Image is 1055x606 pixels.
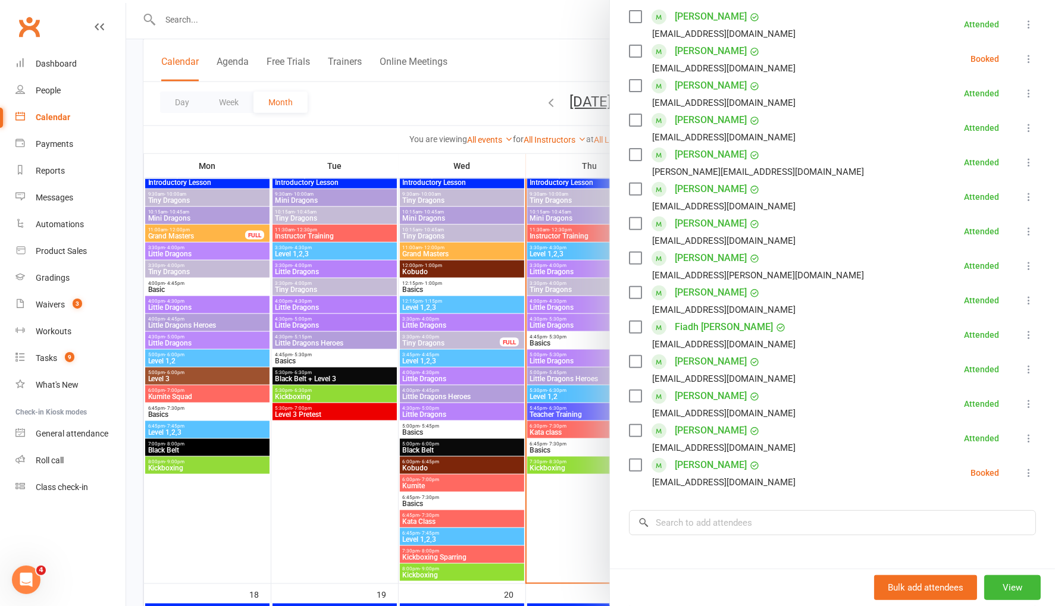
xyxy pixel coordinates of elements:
a: Dashboard [15,51,126,77]
a: Fiadh [PERSON_NAME] [675,318,773,337]
div: [EMAIL_ADDRESS][DOMAIN_NAME] [652,440,796,456]
div: Reports [36,166,65,175]
a: General attendance kiosk mode [15,420,126,447]
a: Payments [15,131,126,158]
a: Calendar [15,104,126,131]
div: Attended [964,331,999,339]
div: [EMAIL_ADDRESS][DOMAIN_NAME] [652,337,796,352]
div: Roll call [36,456,64,465]
div: General attendance [36,429,108,438]
div: Payments [36,139,73,149]
a: [PERSON_NAME] [675,180,747,199]
div: Dashboard [36,59,77,68]
iframe: Intercom live chat [12,566,40,594]
div: [EMAIL_ADDRESS][DOMAIN_NAME] [652,302,796,318]
div: Class check-in [36,482,88,492]
div: Attended [964,89,999,98]
a: Workouts [15,318,126,345]
a: People [15,77,126,104]
a: [PERSON_NAME] [675,111,747,130]
a: [PERSON_NAME] [675,145,747,164]
div: Gradings [36,273,70,282]
a: Waivers 3 [15,291,126,318]
span: 9 [65,352,74,362]
div: Attended [964,296,999,304]
div: [EMAIL_ADDRESS][DOMAIN_NAME] [652,130,796,145]
a: Class kiosk mode [15,474,126,501]
a: [PERSON_NAME] [675,214,747,233]
a: [PERSON_NAME] [675,352,747,371]
a: [PERSON_NAME] [675,7,747,26]
a: [PERSON_NAME] [675,76,747,95]
span: 4 [36,566,46,575]
div: [EMAIL_ADDRESS][DOMAIN_NAME] [652,406,796,421]
div: People [36,86,61,95]
a: What's New [15,372,126,398]
div: Workouts [36,326,71,336]
div: [EMAIL_ADDRESS][DOMAIN_NAME] [652,371,796,387]
button: Bulk add attendees [874,575,977,600]
div: [EMAIL_ADDRESS][DOMAIN_NAME] [652,475,796,490]
a: Roll call [15,447,126,474]
div: Tasks [36,353,57,363]
a: [PERSON_NAME] [675,456,747,475]
div: [EMAIL_ADDRESS][DOMAIN_NAME] [652,199,796,214]
a: [PERSON_NAME] [675,283,747,302]
div: [EMAIL_ADDRESS][PERSON_NAME][DOMAIN_NAME] [652,268,864,283]
a: Tasks 9 [15,345,126,372]
div: Attended [964,20,999,29]
span: 3 [73,299,82,309]
div: Waivers [36,300,65,309]
div: [EMAIL_ADDRESS][DOMAIN_NAME] [652,26,796,42]
div: [EMAIL_ADDRESS][DOMAIN_NAME] [652,95,796,111]
a: [PERSON_NAME] [675,42,747,61]
div: [EMAIL_ADDRESS][DOMAIN_NAME] [652,233,796,249]
div: Notes [629,567,660,584]
div: What's New [36,380,79,390]
div: [PERSON_NAME][EMAIL_ADDRESS][DOMAIN_NAME] [652,164,864,180]
div: [EMAIL_ADDRESS][DOMAIN_NAME] [652,61,796,76]
div: Attended [964,365,999,373]
a: [PERSON_NAME] [675,421,747,440]
input: Search to add attendees [629,510,1036,535]
div: Booked [971,55,999,63]
div: Attended [964,227,999,236]
button: View [984,575,1041,600]
a: Reports [15,158,126,184]
a: Automations [15,211,126,238]
a: Gradings [15,265,126,291]
div: Attended [964,400,999,408]
div: Automations [36,219,84,229]
div: Attended [964,124,999,132]
div: Messages [36,193,73,202]
div: Attended [964,262,999,270]
a: Messages [15,184,126,211]
div: Product Sales [36,246,87,256]
a: Product Sales [15,238,126,265]
a: [PERSON_NAME] [675,249,747,268]
div: Calendar [36,112,70,122]
div: Attended [964,434,999,442]
div: Attended [964,158,999,167]
div: Booked [971,469,999,477]
div: Attended [964,193,999,201]
a: Clubworx [14,12,44,42]
a: [PERSON_NAME] [675,387,747,406]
